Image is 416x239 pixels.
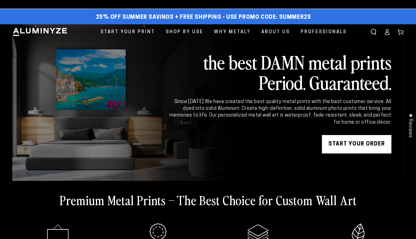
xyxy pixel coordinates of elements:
span: Shop By Use [166,28,203,36]
span: Professionals [301,28,347,36]
a: Start Your Print [96,24,160,40]
div: Since [DATE] We have created the best quality metal prints with the best customer service. All dy... [168,98,391,126]
h2: the best DAMN metal prints Period. Guaranteed. [168,52,391,92]
span: About Us [261,28,290,36]
summary: Search our site [367,25,380,39]
a: Professionals [296,24,351,40]
span: 25% off Summer Savings + Free Shipping - Use Promo Code: SUMMER25 [96,14,311,21]
span: Start Your Print [101,28,155,36]
h2: Premium Metal Prints – The Best Choice for Custom Wall Art [60,192,357,208]
div: Click to open Judge.me floating reviews tab [404,108,416,142]
a: About Us [257,24,295,40]
a: Why Metal? [209,24,255,40]
img: Aluminyze [12,27,68,37]
span: Why Metal? [214,28,251,36]
a: START YOUR Order [322,135,391,153]
a: Shop By Use [161,24,208,40]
